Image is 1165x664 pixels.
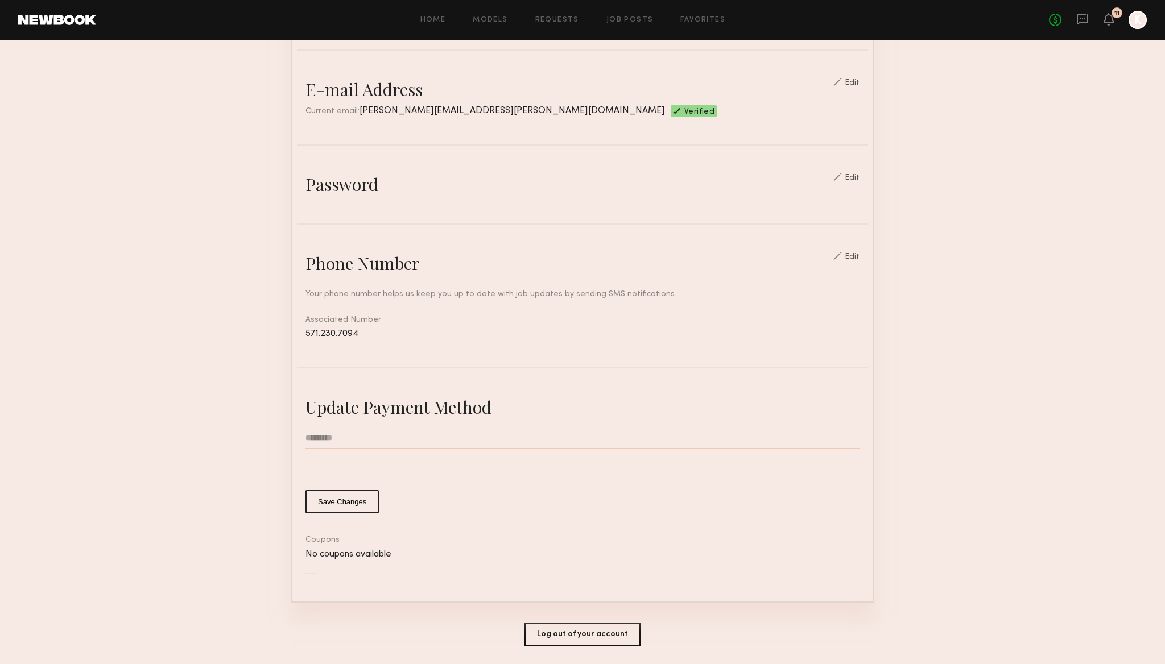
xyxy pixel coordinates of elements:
div: Edit [845,174,860,182]
div: Password [305,173,378,196]
a: Requests [535,16,579,24]
div: Coupons [305,536,860,544]
div: Edit [845,79,860,87]
div: 11 [1114,10,1120,16]
span: 571.230.7094 [305,329,358,338]
div: Your phone number helps us keep you up to date with job updates by sending SMS notifications. [305,288,860,300]
button: Log out of your account [524,622,641,646]
div: Update Payment Method [305,396,860,418]
button: Save Changes [305,490,379,513]
a: Favorites [680,16,725,24]
div: Associated Number [305,314,860,340]
a: Job Posts [606,16,654,24]
div: No coupons available [305,550,860,559]
a: K [1129,11,1147,29]
span: [PERSON_NAME][EMAIL_ADDRESS][PERSON_NAME][DOMAIN_NAME] [360,106,665,115]
div: E-mail Address [305,78,423,101]
a: Models [473,16,507,24]
span: Verified [684,108,714,117]
iframe: Secure card payment input frame [305,454,860,476]
a: Home [420,16,446,24]
div: Edit [845,253,860,261]
div: Current email: [305,105,665,117]
div: Phone Number [305,252,420,275]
